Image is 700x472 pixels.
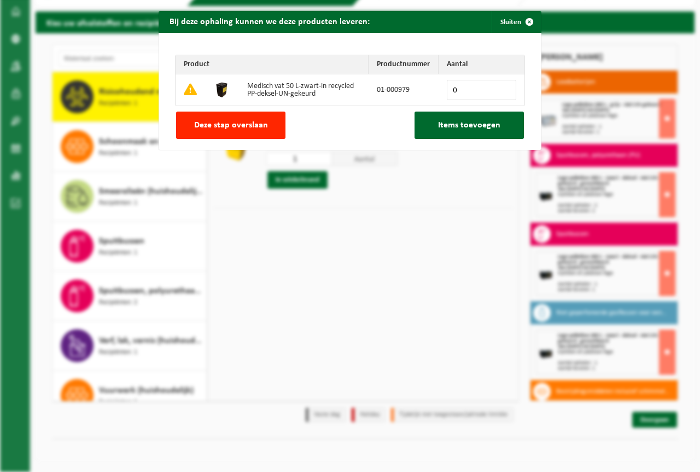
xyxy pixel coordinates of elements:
[439,55,524,74] th: Aantal
[369,55,439,74] th: Productnummer
[438,121,500,130] span: Items toevoegen
[194,121,268,130] span: Deze stap overslaan
[176,55,369,74] th: Product
[492,11,540,33] button: Sluiten
[239,74,369,106] td: Medisch vat 50 L-zwart-in recycled PP-deksel-UN-gekeurd
[213,80,231,98] img: 01-000979
[159,11,381,32] h2: Bij deze ophaling kunnen we deze producten leveren:
[415,112,524,139] button: Items toevoegen
[369,74,439,106] td: 01-000979
[176,112,285,139] button: Deze stap overslaan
